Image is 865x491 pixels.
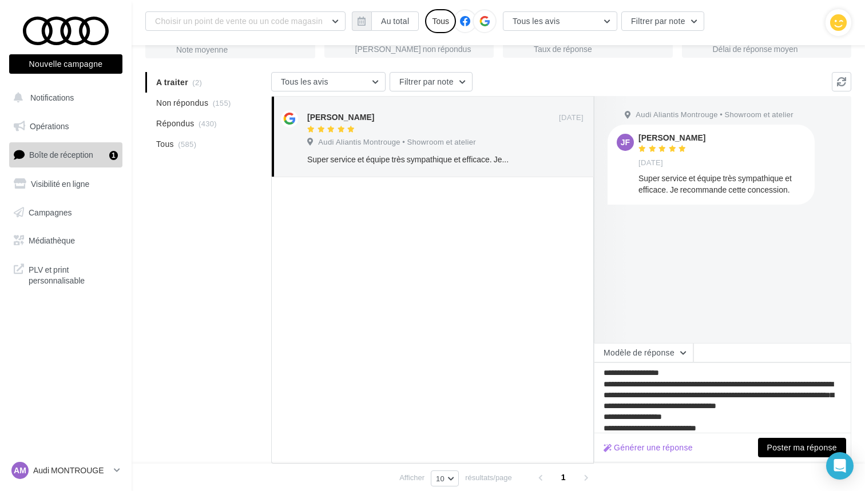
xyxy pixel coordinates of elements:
[7,229,125,253] a: Médiathèque
[594,343,693,362] button: Modèle de réponse
[281,77,328,86] span: Tous les avis
[352,11,419,31] button: Au total
[436,474,445,483] span: 10
[371,11,419,31] button: Au total
[826,452,854,480] div: Open Intercom Messenger
[7,114,125,138] a: Opérations
[7,86,120,110] button: Notifications
[534,45,664,53] div: Taux de réponse
[29,207,72,217] span: Campagnes
[431,470,459,486] button: 10
[199,119,217,128] span: (430)
[30,93,74,102] span: Notifications
[399,472,424,483] span: Afficher
[9,460,122,481] a: AM Audi MONTROUGE
[465,472,512,483] span: résultats/page
[145,11,346,31] button: Choisir un point de vente ou un code magasin
[513,16,560,26] span: Tous les avis
[271,72,386,91] button: Tous les avis
[554,468,573,486] span: 1
[33,465,109,476] p: Audi MONTROUGE
[503,11,617,31] button: Tous les avis
[636,110,793,120] span: Audi Aliantis Montrouge • Showroom et atelier
[30,121,69,131] span: Opérations
[156,118,195,129] span: Répondus
[758,438,846,457] button: Poster ma réponse
[713,45,843,53] div: Délai de réponse moyen
[638,173,806,195] div: Super service et équipe très sympathique et efficace. Je recommande cette concession.
[213,98,231,107] span: (155)
[14,465,26,476] span: AM
[9,54,122,74] button: Nouvelle campagne
[176,46,306,54] div: Note moyenne
[29,235,75,245] span: Médiathèque
[390,72,473,91] button: Filtrer par note
[638,134,705,142] div: [PERSON_NAME]
[559,113,584,123] span: [DATE]
[109,151,118,160] div: 1
[29,150,93,159] span: Boîte de réception
[425,9,456,33] div: Tous
[7,201,125,225] a: Campagnes
[318,137,476,147] span: Audi Aliantis Montrouge • Showroom et atelier
[156,138,174,150] span: Tous
[307,154,509,165] div: Super service et équipe très sympathique et efficace. Je recommande cette concession.
[599,441,697,454] button: Générer une réponse
[156,97,208,109] span: Non répondus
[31,179,89,189] span: Visibilité en ligne
[621,137,630,148] span: jf
[29,262,118,286] span: PLV et print personnalisable
[355,45,485,53] div: [PERSON_NAME] non répondus
[307,111,374,123] div: [PERSON_NAME]
[155,16,323,26] span: Choisir un point de vente ou un code magasin
[7,172,125,196] a: Visibilité en ligne
[178,139,196,149] span: (585)
[7,142,125,167] a: Boîte de réception1
[621,11,704,31] button: Filtrer par note
[638,158,663,168] span: [DATE]
[7,257,125,291] a: PLV et print personnalisable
